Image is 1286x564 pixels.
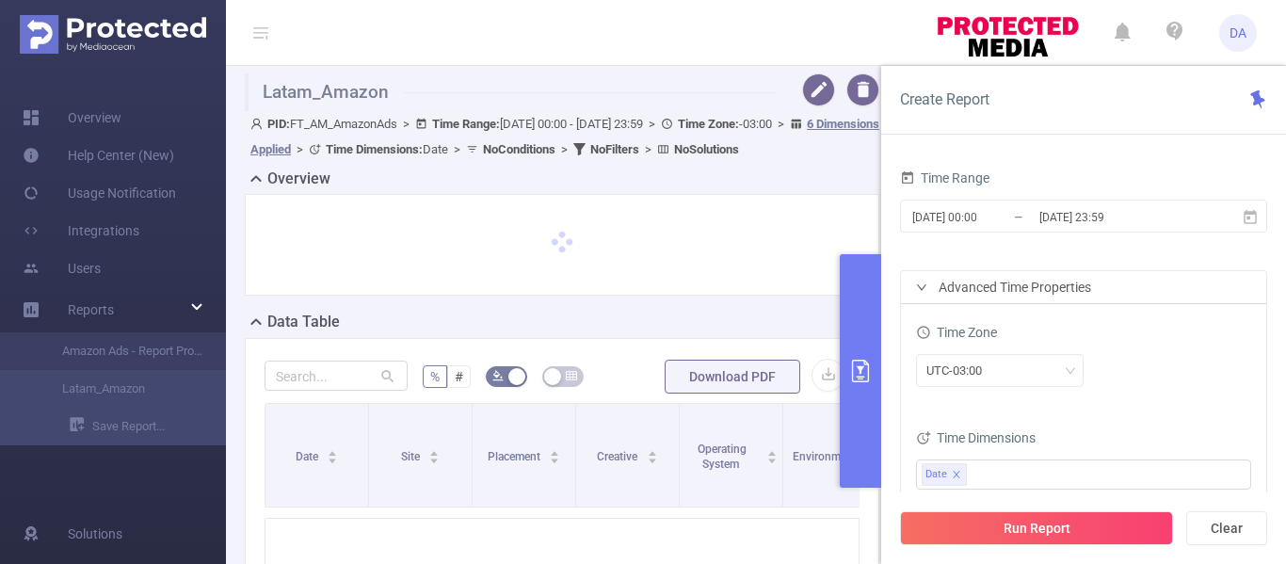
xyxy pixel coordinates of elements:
span: > [397,117,415,131]
h1: Latam_Amazon [245,73,776,111]
span: > [448,142,466,156]
i: icon: caret-up [647,448,657,454]
b: Time Dimensions : [326,142,423,156]
b: PID: [267,117,290,131]
b: No Conditions [483,142,555,156]
i: icon: down [1065,365,1076,379]
span: Time Zone [916,325,997,340]
span: > [772,117,790,131]
div: Sort [428,448,440,459]
button: Download PDF [665,360,800,394]
i: icon: close [952,470,961,481]
i: icon: caret-down [767,456,778,461]
a: Amazon Ads - Report Protected [38,332,203,370]
a: Save Report... [70,408,226,445]
span: Creative [597,450,640,463]
a: Reports [68,291,114,329]
a: Latam_Amazon [38,370,203,408]
div: Sort [327,448,338,459]
button: Run Report [900,511,1173,545]
span: Create Report [900,90,989,108]
button: Clear [1186,511,1267,545]
input: Search... [265,361,408,391]
span: Site [401,450,423,463]
span: Solutions [68,515,122,553]
li: Date [922,463,967,486]
input: filter select [971,463,973,486]
span: # [455,369,463,384]
span: Date [925,464,947,485]
a: Integrations [23,212,139,250]
span: Placement [488,450,543,463]
i: icon: caret-down [328,456,338,461]
i: icon: user [250,118,267,130]
span: % [430,369,440,384]
i: icon: caret-up [767,448,778,454]
span: Environment [793,450,860,463]
b: Time Range: [432,117,500,131]
span: Date [296,450,321,463]
i: icon: table [566,370,577,381]
i: icon: bg-colors [492,370,504,381]
input: Start date [910,204,1063,230]
b: Time Zone: [678,117,739,131]
span: Time Dimensions [916,430,1036,445]
span: Reports [68,302,114,317]
a: Usage Notification [23,174,176,212]
i: icon: caret-down [429,456,440,461]
img: Protected Media [20,15,206,54]
a: Help Center (New) [23,137,174,174]
i: icon: caret-up [550,448,560,454]
div: UTC-03:00 [926,355,995,386]
i: icon: caret-down [647,456,657,461]
h2: Overview [267,168,330,190]
i: icon: caret-up [429,448,440,454]
input: End date [1037,204,1190,230]
a: Overview [23,99,121,137]
b: No Filters [590,142,639,156]
div: Sort [647,448,658,459]
i: icon: caret-down [550,456,560,461]
div: icon: rightAdvanced Time Properties [901,271,1266,303]
i: icon: caret-up [328,448,338,454]
span: > [643,117,661,131]
span: > [291,142,309,156]
i: icon: right [916,282,927,293]
span: Date [326,142,448,156]
h2: Data Table [267,311,340,333]
span: DA [1230,14,1246,52]
div: Sort [766,448,778,459]
span: Time Range [900,170,989,185]
b: No Solutions [674,142,739,156]
span: FT_AM_AmazonAds [DATE] 00:00 - [DATE] 23:59 -03:00 [250,117,879,156]
span: > [639,142,657,156]
span: > [555,142,573,156]
div: Sort [549,448,560,459]
span: Operating System [698,443,747,471]
a: Users [23,250,101,287]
